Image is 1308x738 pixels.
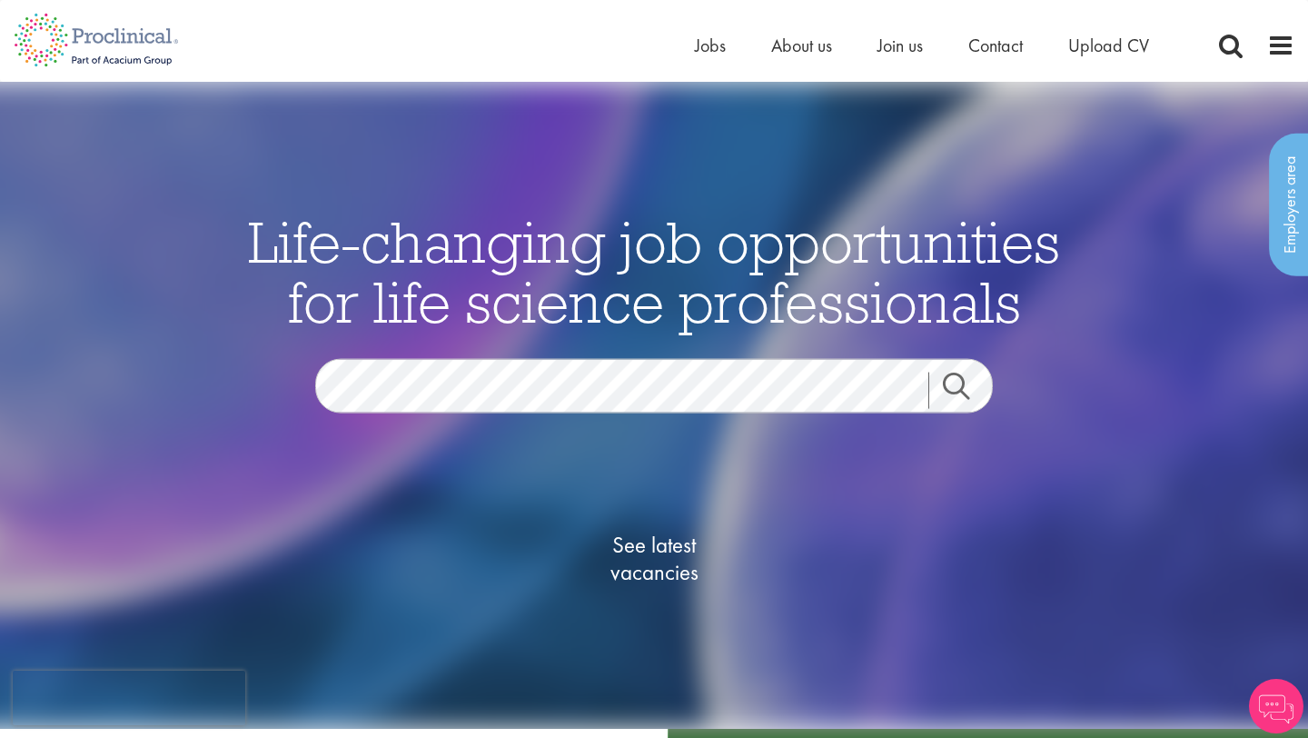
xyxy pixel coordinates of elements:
a: About us [771,34,832,57]
a: Jobs [695,34,726,57]
a: Upload CV [1068,34,1149,57]
a: Job search submit button [928,372,1006,408]
img: Chatbot [1249,679,1303,733]
span: Life-changing job opportunities for life science professionals [248,204,1060,337]
a: See latestvacancies [563,458,745,658]
a: Contact [968,34,1023,57]
span: See latest vacancies [563,531,745,585]
iframe: reCAPTCHA [13,671,245,725]
a: Join us [877,34,923,57]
